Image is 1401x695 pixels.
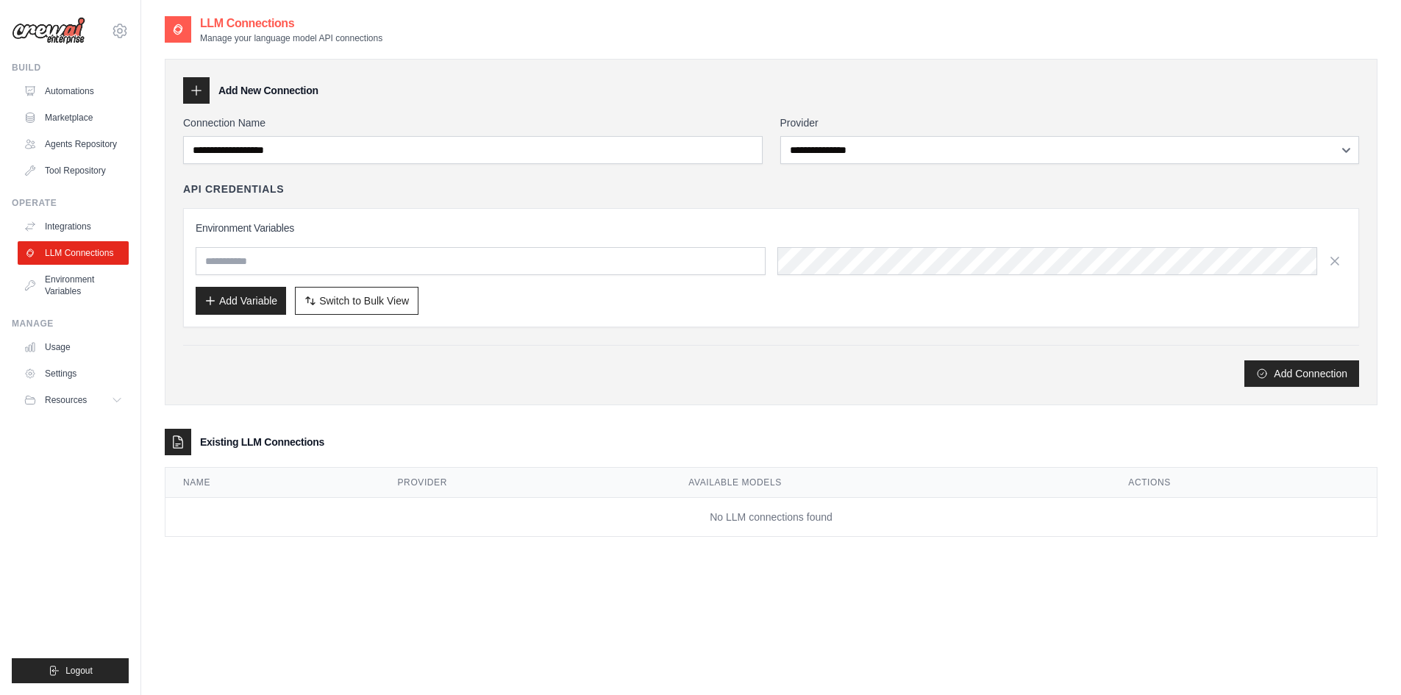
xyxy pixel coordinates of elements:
[18,268,129,303] a: Environment Variables
[18,241,129,265] a: LLM Connections
[18,335,129,359] a: Usage
[319,293,409,308] span: Switch to Bulk View
[18,106,129,129] a: Marketplace
[183,115,763,130] label: Connection Name
[12,318,129,329] div: Manage
[1111,468,1377,498] th: Actions
[65,665,93,677] span: Logout
[18,79,129,103] a: Automations
[18,132,129,156] a: Agents Repository
[295,287,418,315] button: Switch to Bulk View
[196,221,1347,235] h3: Environment Variables
[780,115,1360,130] label: Provider
[1244,360,1359,387] button: Add Connection
[165,468,380,498] th: Name
[18,362,129,385] a: Settings
[18,388,129,412] button: Resources
[200,435,324,449] h3: Existing LLM Connections
[671,468,1111,498] th: Available Models
[18,215,129,238] a: Integrations
[12,658,129,683] button: Logout
[200,15,382,32] h2: LLM Connections
[18,159,129,182] a: Tool Repository
[218,83,318,98] h3: Add New Connection
[12,62,129,74] div: Build
[183,182,284,196] h4: API Credentials
[196,287,286,315] button: Add Variable
[45,394,87,406] span: Resources
[380,468,671,498] th: Provider
[12,197,129,209] div: Operate
[12,17,85,45] img: Logo
[165,498,1377,537] td: No LLM connections found
[200,32,382,44] p: Manage your language model API connections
